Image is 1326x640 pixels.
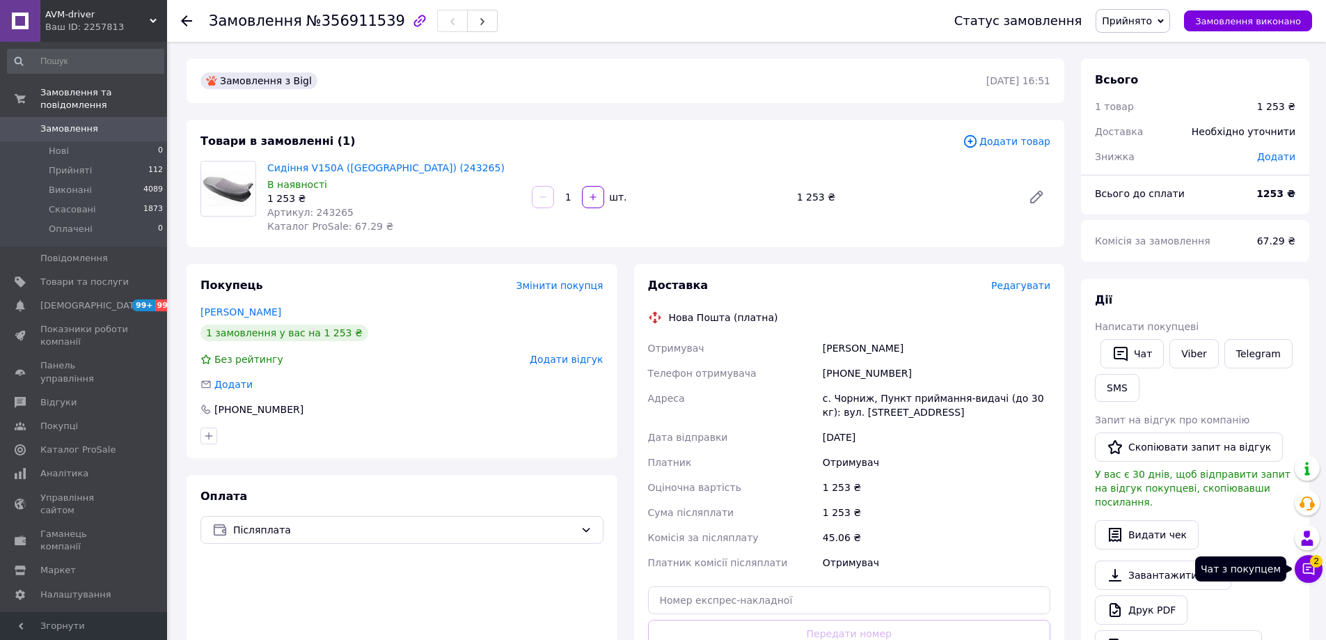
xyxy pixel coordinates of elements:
[1095,469,1291,508] span: У вас є 30 днів, щоб відправити запит на відгук покупцеві, скопіювавши посилання.
[1095,321,1199,332] span: Написати покупцеві
[1095,561,1231,590] a: Завантажити PDF
[40,252,108,265] span: Повідомлення
[40,276,129,288] span: Товари та послуги
[1257,151,1295,162] span: Додати
[200,325,368,341] div: 1 замовлення у вас на 1 253 ₴
[1095,595,1187,625] a: Друк PDF
[40,396,77,409] span: Відгуки
[1257,100,1295,114] div: 1 253 ₴
[40,123,98,135] span: Замовлення
[148,164,163,177] span: 112
[1257,235,1295,247] span: 67.29 ₴
[820,425,1053,450] div: [DATE]
[1195,556,1286,582] div: Чат з покупцем
[181,14,192,28] div: Повернутися назад
[1095,235,1210,247] span: Комісія за замовлення
[49,223,93,235] span: Оплачені
[40,528,129,553] span: Гаманець компанії
[306,13,405,29] span: №356911539
[1095,151,1135,162] span: Знижка
[40,359,129,384] span: Панель управління
[40,588,111,601] span: Налаштування
[820,336,1053,361] div: [PERSON_NAME]
[200,490,247,503] span: Оплата
[267,192,521,205] div: 1 253 ₴
[7,49,164,74] input: Пошук
[209,13,302,29] span: Замовлення
[1183,116,1304,147] div: Необхідно уточнити
[200,306,281,318] a: [PERSON_NAME]
[40,323,129,348] span: Показники роботи компанії
[267,162,505,173] a: Сидіння V150A ([GEOGRAPHIC_DATA]) (243265)
[158,223,163,235] span: 0
[991,280,1050,291] span: Редагувати
[820,525,1053,550] div: 45.06 ₴
[648,532,759,543] span: Комісія за післяплату
[648,393,685,404] span: Адреса
[49,203,96,216] span: Скасовані
[986,75,1050,86] time: [DATE] 16:51
[1095,520,1199,549] button: Видати чек
[791,187,1017,207] div: 1 253 ₴
[1184,10,1312,31] button: Замовлення виконано
[132,299,155,311] span: 99+
[516,280,603,291] span: Змінити покупця
[158,145,163,157] span: 0
[40,467,88,480] span: Аналітика
[1095,126,1143,137] span: Доставка
[820,450,1053,475] div: Отримувач
[963,134,1050,149] span: Додати товар
[1224,339,1293,368] a: Telegram
[143,184,163,196] span: 4089
[267,221,393,232] span: Каталог ProSale: 67.29 ₴
[606,190,628,204] div: шт.
[200,134,356,148] span: Товари в замовленні (1)
[49,164,92,177] span: Прийняті
[648,432,728,443] span: Дата відправки
[820,386,1053,425] div: с. Чорниж, Пункт приймання-видачі (до 30 кг): вул. [STREET_ADDRESS]
[1095,73,1138,86] span: Всього
[820,361,1053,386] div: [PHONE_NUMBER]
[40,420,78,432] span: Покупці
[267,207,354,218] span: Артикул: 243265
[200,279,263,292] span: Покупець
[648,368,757,379] span: Телефон отримувача
[648,279,709,292] span: Доставка
[648,343,704,354] span: Отримувач
[40,492,129,517] span: Управління сайтом
[820,550,1053,575] div: Отримувач
[648,507,734,518] span: Сума післяплати
[155,299,178,311] span: 99+
[201,171,255,206] img: Сидіння V150A (Китай) (243265)
[40,299,143,312] span: [DEMOGRAPHIC_DATA]
[1023,183,1050,211] a: Редагувати
[40,564,76,577] span: Маркет
[1095,101,1134,112] span: 1 товар
[143,203,163,216] span: 1873
[1100,339,1164,368] button: Чат
[214,354,283,365] span: Без рейтингу
[648,457,692,468] span: Платник
[820,475,1053,500] div: 1 253 ₴
[648,482,741,493] span: Оціночна вартість
[1256,188,1295,199] b: 1253 ₴
[954,14,1082,28] div: Статус замовлення
[200,72,317,89] div: Замовлення з Bigl
[665,311,782,325] div: Нова Пошта (платна)
[820,500,1053,525] div: 1 253 ₴
[648,557,788,568] span: Платник комісії післяплати
[1095,432,1283,462] button: Скопіювати запит на відгук
[49,145,69,157] span: Нові
[530,354,603,365] span: Додати відгук
[1310,555,1323,568] span: 2
[40,86,167,111] span: Замовлення та повідомлення
[49,184,92,196] span: Виконані
[1095,414,1249,426] span: Запит на відгук про компанію
[1102,15,1152,26] span: Прийнято
[1295,555,1323,583] button: Чат з покупцем2
[267,179,327,190] span: В наявності
[214,379,253,390] span: Додати
[1095,188,1185,199] span: Всього до сплати
[1195,16,1301,26] span: Замовлення виконано
[233,522,575,538] span: Післяплата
